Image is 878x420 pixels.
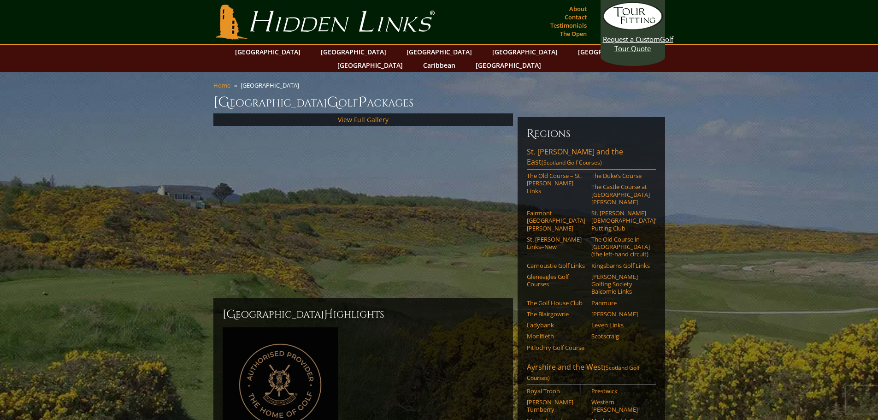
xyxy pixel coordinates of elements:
[213,93,665,112] h1: [GEOGRAPHIC_DATA] olf ackages
[527,364,640,382] span: (Scotland Golf Courses)
[591,387,650,395] a: Prestwick
[418,59,460,72] a: Caribbean
[527,332,585,340] a: Monifieth
[402,45,477,59] a: [GEOGRAPHIC_DATA]
[527,126,656,141] h6: Regions
[542,159,602,166] span: (Scotland Golf Courses)
[573,45,648,59] a: [GEOGRAPHIC_DATA]
[527,387,585,395] a: Royal Troon
[527,310,585,318] a: The Blairgowrie
[548,19,589,32] a: Testimonials
[527,273,585,288] a: Gleneagles Golf Courses
[567,2,589,15] a: About
[603,35,660,44] span: Request a Custom
[316,45,391,59] a: [GEOGRAPHIC_DATA]
[527,262,585,269] a: Carnoustie Golf Links
[327,93,338,112] span: G
[527,172,585,195] a: The Old Course – St. [PERSON_NAME] Links
[527,236,585,251] a: St. [PERSON_NAME] Links–New
[527,147,656,170] a: St. [PERSON_NAME] and the East(Scotland Golf Courses)
[591,321,650,329] a: Leven Links
[358,93,367,112] span: P
[591,236,650,258] a: The Old Course in [GEOGRAPHIC_DATA] (the left-hand circuit)
[488,45,562,59] a: [GEOGRAPHIC_DATA]
[527,398,585,414] a: [PERSON_NAME] Turnberry
[338,115,389,124] a: View Full Gallery
[471,59,546,72] a: [GEOGRAPHIC_DATA]
[241,81,303,89] li: [GEOGRAPHIC_DATA]
[223,307,504,322] h2: [GEOGRAPHIC_DATA] ighlights
[333,59,407,72] a: [GEOGRAPHIC_DATA]
[527,321,585,329] a: Ladybank
[591,273,650,296] a: [PERSON_NAME] Golfing Society Balcomie Links
[324,307,333,322] span: H
[558,27,589,40] a: The Open
[527,344,585,351] a: Pitlochry Golf Course
[591,262,650,269] a: Kingsbarns Golf Links
[527,299,585,307] a: The Golf House Club
[527,362,656,385] a: Ayrshire and the West(Scotland Golf Courses)
[591,332,650,340] a: Scotscraig
[213,81,230,89] a: Home
[591,183,650,206] a: The Castle Course at [GEOGRAPHIC_DATA][PERSON_NAME]
[603,2,663,53] a: Request a CustomGolf Tour Quote
[591,172,650,179] a: The Duke’s Course
[591,310,650,318] a: [PERSON_NAME]
[527,209,585,232] a: Fairmont [GEOGRAPHIC_DATA][PERSON_NAME]
[230,45,305,59] a: [GEOGRAPHIC_DATA]
[562,11,589,24] a: Contact
[591,398,650,414] a: Western [PERSON_NAME]
[591,299,650,307] a: Panmure
[591,209,650,232] a: St. [PERSON_NAME] [DEMOGRAPHIC_DATA]’ Putting Club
